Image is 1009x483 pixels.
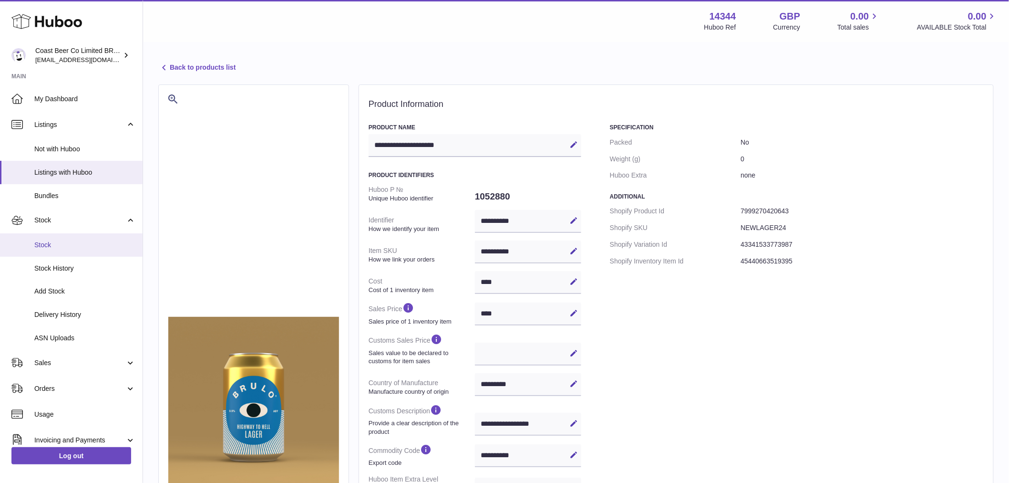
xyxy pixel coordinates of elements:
strong: Sales price of 1 inventory item [369,317,473,326]
dd: 7999270420643 [741,203,984,220]
span: [EMAIL_ADDRESS][DOMAIN_NAME] [35,56,140,63]
span: ASN Uploads [34,334,135,343]
strong: GBP [780,10,800,23]
span: AVAILABLE Stock Total [917,23,998,32]
dt: Customs Description [369,400,475,440]
dt: Shopify Inventory Item Id [610,253,741,270]
span: Listings [34,120,125,129]
span: Usage [34,410,135,419]
span: Listings with Huboo [34,168,135,177]
span: Orders [34,384,125,393]
span: Delivery History [34,310,135,319]
h3: Specification [610,124,984,131]
span: Stock [34,216,125,225]
dt: Item SKU [369,242,475,267]
h3: Product Name [369,124,581,131]
h3: Additional [610,193,984,200]
dt: Packed [610,134,741,151]
span: Stock [34,241,135,250]
strong: Manufacture country of origin [369,388,473,396]
dd: 45440663519395 [741,253,984,270]
dt: Huboo P № [369,181,475,206]
a: Log out [11,447,131,464]
span: Bundles [34,191,135,200]
img: internalAdmin-14344@internal.huboo.com [11,48,26,63]
dt: Shopify Product Id [610,203,741,220]
a: 0.00 AVAILABLE Stock Total [917,10,998,32]
dt: Commodity Code [369,440,475,471]
dt: Sales Price [369,298,475,329]
h3: Product Identifiers [369,171,581,179]
strong: Sales value to be declared to customs for item sales [369,349,473,366]
dt: Cost [369,273,475,298]
span: Total sales [837,23,880,32]
dt: Shopify SKU [610,220,741,236]
span: Stock History [34,264,135,273]
a: Back to products list [158,62,236,73]
dt: Shopify Variation Id [610,236,741,253]
dd: 43341533773987 [741,236,984,253]
dt: Identifier [369,212,475,237]
dt: Huboo Extra [610,167,741,184]
strong: Unique Huboo identifier [369,194,473,203]
dd: No [741,134,984,151]
strong: How we identify your item [369,225,473,233]
span: Sales [34,358,125,367]
div: Huboo Ref [704,23,736,32]
dd: 1052880 [475,187,581,207]
h2: Product Information [369,99,984,110]
dt: Weight (g) [610,151,741,168]
dt: Country of Manufacture [369,375,475,399]
div: Coast Beer Co Limited BRULO [35,46,121,64]
span: 0.00 [968,10,987,23]
dd: none [741,167,984,184]
dd: NEWLAGER24 [741,220,984,236]
span: Invoicing and Payments [34,436,125,445]
strong: Export code [369,459,473,467]
dt: Customs Sales Price [369,329,475,369]
a: 0.00 Total sales [837,10,880,32]
strong: Provide a clear description of the product [369,419,473,436]
strong: 14344 [710,10,736,23]
span: Add Stock [34,287,135,296]
strong: Cost of 1 inventory item [369,286,473,294]
strong: How we link your orders [369,255,473,264]
span: 0.00 [851,10,869,23]
span: Not with Huboo [34,145,135,154]
dd: 0 [741,151,984,168]
span: My Dashboard [34,94,135,104]
div: Currency [773,23,801,32]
